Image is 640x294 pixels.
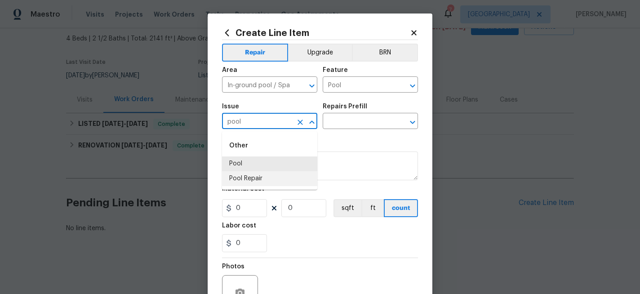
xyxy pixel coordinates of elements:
button: Open [406,116,419,129]
h5: Labor cost [222,223,256,229]
button: Clear [294,116,307,129]
button: count [384,199,418,217]
h5: Photos [222,263,244,270]
button: Upgrade [288,44,352,62]
h5: Area [222,67,237,73]
h5: Feature [323,67,348,73]
li: Pool [222,156,317,171]
div: Other [222,135,317,156]
li: Pool Repair [222,171,317,186]
h5: Repairs Prefill [323,103,367,110]
button: BRN [352,44,418,62]
button: Open [406,80,419,92]
button: Repair [222,44,288,62]
button: Open [306,80,318,92]
button: ft [361,199,384,217]
button: sqft [333,199,361,217]
h2: Create Line Item [222,28,410,38]
h5: Issue [222,103,239,110]
button: Close [306,116,318,129]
